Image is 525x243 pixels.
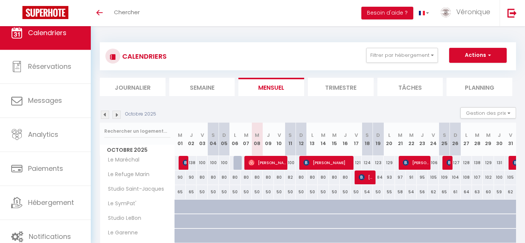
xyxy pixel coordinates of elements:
div: 100 [197,156,207,170]
div: 50 [296,185,306,199]
button: Besoin d'aide ? [361,7,413,19]
th: 04 [208,123,219,156]
div: 106 [428,156,439,170]
button: Gestion des prix [460,107,516,119]
abbr: J [421,132,424,139]
th: 26 [450,123,461,156]
abbr: S [211,132,215,139]
th: 02 [186,123,197,156]
div: 62 [428,185,439,199]
abbr: L [311,132,314,139]
div: 97 [395,170,406,184]
div: 80 [208,170,219,184]
th: 06 [230,123,241,156]
div: 55 [384,185,395,199]
div: 63 [472,185,483,199]
abbr: V [201,132,204,139]
abbr: V [355,132,358,139]
li: Trimestre [308,78,374,96]
span: [PERSON_NAME] [403,156,429,170]
div: 80 [296,170,306,184]
div: 121 [351,156,362,170]
span: Chercher [114,8,140,16]
div: 104 [450,170,461,184]
th: 23 [417,123,427,156]
span: Octobre 2025 [100,145,175,156]
div: 65 [175,185,186,199]
abbr: V [509,132,512,139]
abbr: D [299,132,303,139]
span: Le Refuge Marin [101,170,151,179]
th: 24 [428,123,439,156]
div: 127 [450,156,461,170]
abbr: M [332,132,337,139]
div: 80 [340,170,350,184]
div: 50 [285,185,296,199]
div: 80 [197,170,207,184]
div: 124 [362,156,373,170]
div: 84 [373,170,384,184]
th: 20 [384,123,395,156]
span: [PERSON_NAME] [248,156,286,170]
div: 105 [428,170,439,184]
div: 62 [505,185,516,199]
div: 50 [197,185,207,199]
abbr: J [190,132,193,139]
div: 80 [219,170,229,184]
div: 128 [461,156,472,170]
div: 108 [461,170,472,184]
th: 08 [252,123,263,156]
p: Octobre 2025 [125,111,156,118]
div: 50 [307,185,318,199]
div: 50 [252,185,263,199]
th: 28 [472,123,483,156]
div: 50 [318,185,328,199]
div: 129 [384,156,395,170]
abbr: V [432,132,435,139]
div: 107 [472,170,483,184]
abbr: M [178,132,182,139]
div: 80 [252,170,263,184]
div: 82 [285,170,296,184]
img: Super Booking [22,6,68,19]
div: 50 [351,185,362,199]
abbr: M [398,132,402,139]
abbr: L [388,132,390,139]
abbr: L [234,132,236,139]
th: 13 [307,123,318,156]
th: 03 [197,123,207,156]
button: Actions [449,48,507,63]
th: 30 [494,123,505,156]
div: 50 [208,185,219,199]
abbr: M [244,132,248,139]
div: 61 [450,185,461,199]
span: Calendriers [28,28,67,37]
th: 07 [241,123,251,156]
span: [PERSON_NAME] [303,156,352,170]
span: Notifications [29,232,71,242]
div: 54 [406,185,417,199]
span: [PERSON_NAME] [183,156,186,170]
span: Studio LeBon [101,214,143,222]
div: 100 [494,170,505,184]
div: 80 [263,170,274,184]
li: Tâches [377,78,443,96]
div: 100 [285,156,296,170]
div: 65 [439,185,450,199]
div: 50 [373,185,384,199]
th: 29 [483,123,494,156]
span: Véronique [456,7,490,16]
abbr: M [255,132,259,139]
abbr: D [376,132,380,139]
div: 50 [274,185,285,199]
div: 80 [230,170,241,184]
th: 16 [340,123,350,156]
abbr: L [465,132,467,139]
div: 80 [329,170,340,184]
div: 138 [186,156,197,170]
th: 18 [362,123,373,156]
th: 22 [406,123,417,156]
th: 27 [461,123,472,156]
div: 102 [483,170,494,184]
span: Le Maréchal [101,156,141,164]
